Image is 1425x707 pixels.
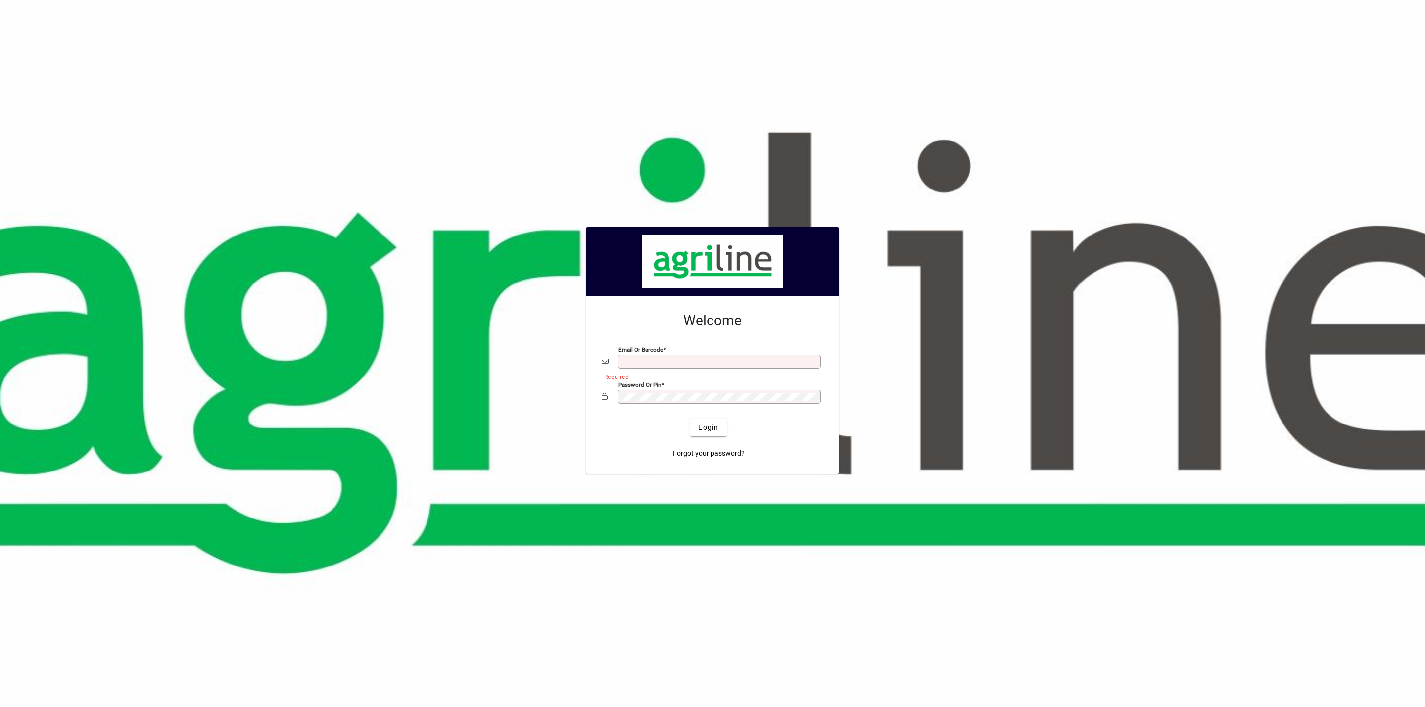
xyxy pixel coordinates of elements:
a: Forgot your password? [669,444,749,462]
mat-error: Required [604,371,815,381]
mat-label: Email or Barcode [618,346,663,353]
span: Forgot your password? [673,448,745,459]
h2: Welcome [602,312,823,329]
button: Login [690,419,726,436]
mat-label: Password or Pin [618,381,661,388]
span: Login [698,423,718,433]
